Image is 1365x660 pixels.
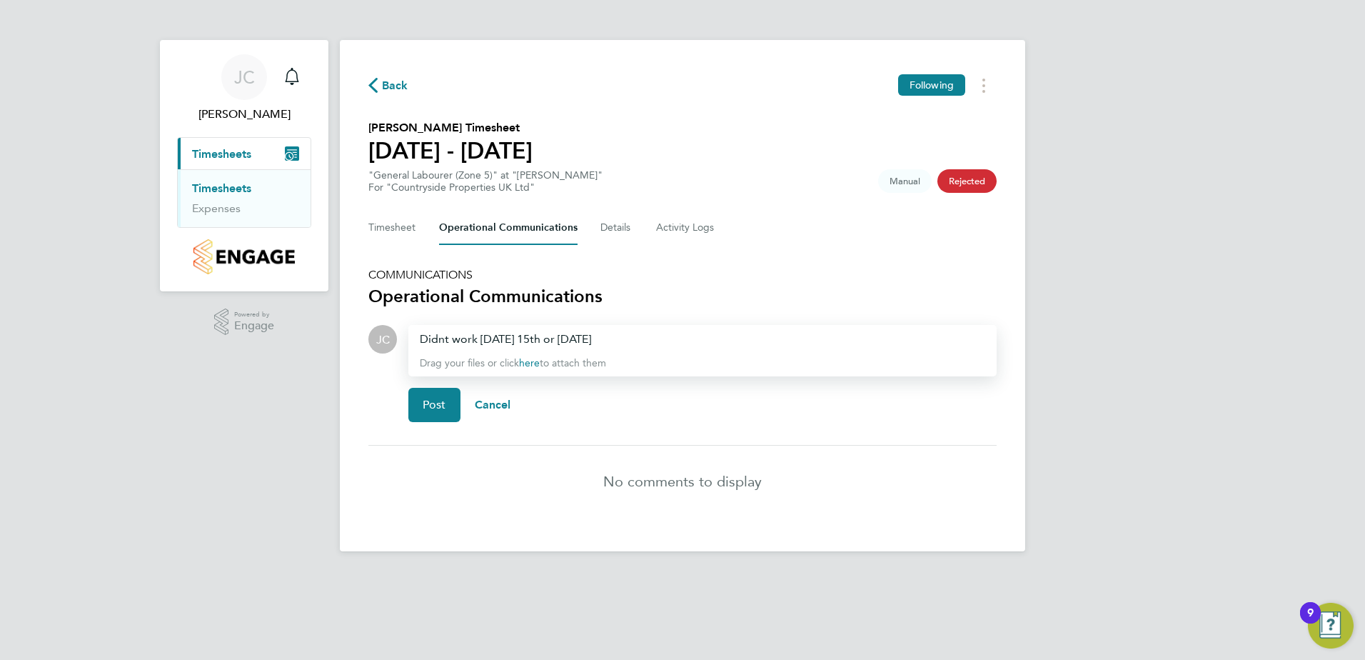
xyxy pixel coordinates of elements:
[160,40,328,291] nav: Main navigation
[368,119,533,136] h2: [PERSON_NAME] Timesheet
[178,169,311,227] div: Timesheets
[368,325,397,354] div: John Cousins
[177,106,311,123] span: John Cousins
[177,54,311,123] a: JC[PERSON_NAME]
[214,309,275,336] a: Powered byEngage
[368,268,997,282] h5: COMMUNICATIONS
[368,211,416,245] button: Timesheet
[519,357,540,369] a: here
[420,331,985,348] div: Didnt work [DATE] 15th or [DATE]
[600,211,633,245] button: Details
[423,398,446,412] span: Post
[656,211,716,245] button: Activity Logs
[1308,603,1354,649] button: Open Resource Center, 9 new notifications
[368,76,408,94] button: Back
[475,398,511,411] span: Cancel
[192,201,241,215] a: Expenses
[898,74,965,96] button: Following
[460,388,525,422] button: Cancel
[408,388,460,422] button: Post
[439,211,578,245] button: Operational Communications
[420,357,606,369] span: Drag your files or click to attach them
[192,147,251,161] span: Timesheets
[910,79,954,91] span: Following
[234,68,255,86] span: JC
[937,169,997,193] span: This timesheet has been rejected.
[603,471,762,491] p: No comments to display
[192,181,251,195] a: Timesheets
[234,320,274,332] span: Engage
[1307,613,1314,631] div: 9
[368,285,997,308] h3: Operational Communications
[177,239,311,274] a: Go to home page
[971,74,997,96] button: Timesheets Menu
[234,309,274,321] span: Powered by
[878,169,932,193] span: This timesheet was manually created.
[368,136,533,165] h1: [DATE] - [DATE]
[193,239,294,274] img: countryside-properties-logo-retina.png
[376,331,390,347] span: JC
[382,77,408,94] span: Back
[368,181,603,194] div: For "Countryside Properties UK Ltd"
[178,138,311,169] button: Timesheets
[368,169,603,194] div: "General Labourer (Zone 5)" at "[PERSON_NAME]"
